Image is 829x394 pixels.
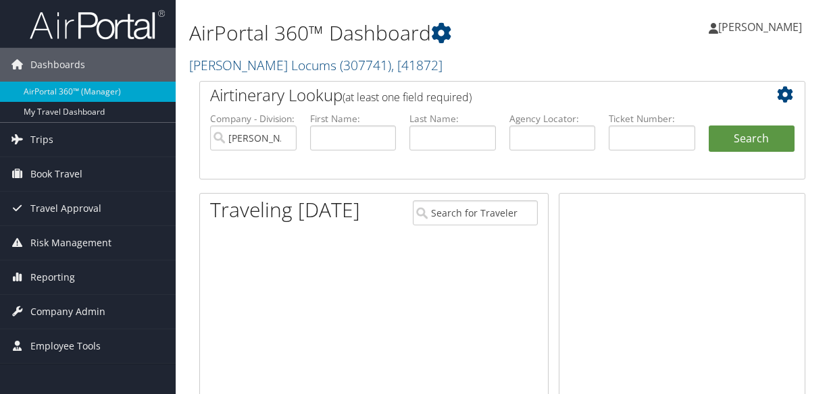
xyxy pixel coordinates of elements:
[709,7,815,47] a: [PERSON_NAME]
[210,112,297,125] label: Company - Division:
[718,20,802,34] span: [PERSON_NAME]
[509,112,596,125] label: Agency Locator:
[709,125,795,152] button: Search
[30,192,101,225] span: Travel Approval
[210,196,360,224] h1: Traveling [DATE]
[189,56,443,74] a: [PERSON_NAME] Locums
[189,19,607,47] h1: AirPortal 360™ Dashboard
[30,329,101,363] span: Employee Tools
[30,48,85,82] span: Dashboards
[30,295,105,329] span: Company Admin
[30,157,82,191] span: Book Travel
[343,90,472,105] span: (at least one field required)
[609,112,695,125] label: Ticket Number:
[30,123,53,157] span: Trips
[310,112,397,125] label: First Name:
[413,200,538,225] input: Search for Traveler
[210,84,744,107] h2: Airtinerary Lookup
[409,112,496,125] label: Last Name:
[340,56,391,74] span: ( 307741 )
[30,260,75,294] span: Reporting
[30,226,111,260] span: Risk Management
[391,56,443,74] span: , [ 41872 ]
[30,9,165,40] img: airportal-logo.png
